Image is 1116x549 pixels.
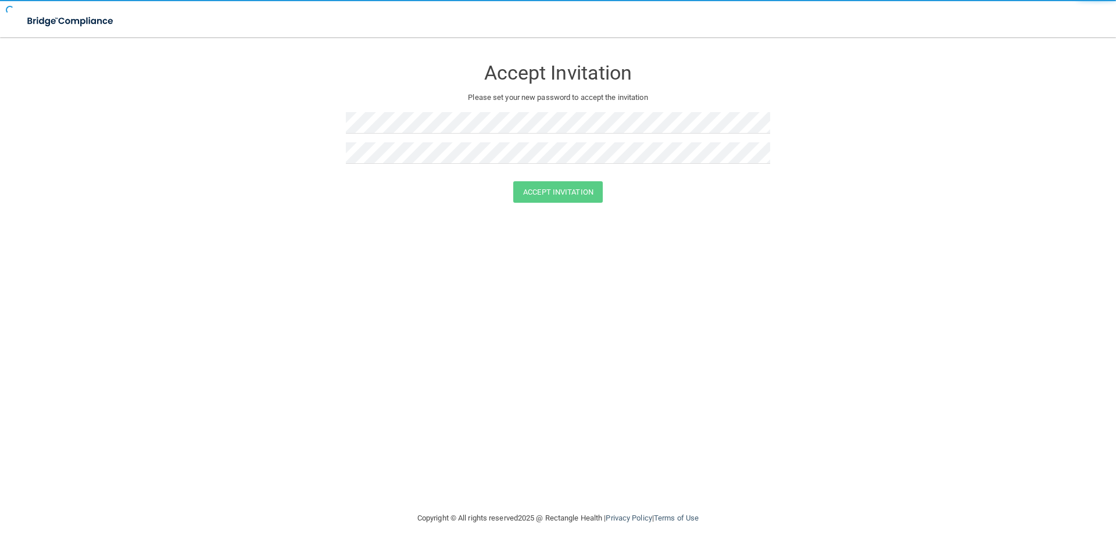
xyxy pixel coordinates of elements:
p: Please set your new password to accept the invitation [355,91,761,105]
button: Accept Invitation [513,181,603,203]
a: Terms of Use [654,514,699,522]
div: Copyright © All rights reserved 2025 @ Rectangle Health | | [346,500,770,537]
a: Privacy Policy [606,514,652,522]
h3: Accept Invitation [346,62,770,84]
img: bridge_compliance_login_screen.278c3ca4.svg [17,9,124,33]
